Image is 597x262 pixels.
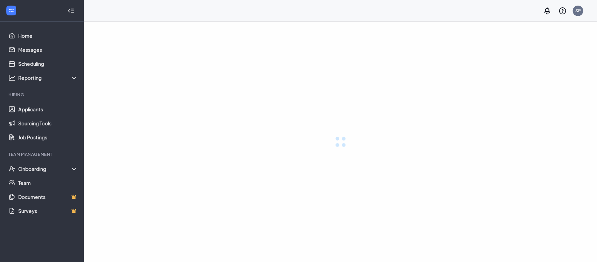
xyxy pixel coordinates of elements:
div: Onboarding [18,165,78,172]
a: Home [18,29,78,43]
a: Sourcing Tools [18,116,78,130]
div: Reporting [18,74,78,81]
a: DocumentsCrown [18,190,78,204]
a: Team [18,176,78,190]
svg: Collapse [67,7,74,14]
svg: QuestionInfo [559,7,567,15]
div: Team Management [8,151,77,157]
svg: Notifications [543,7,552,15]
a: Applicants [18,102,78,116]
div: SP [575,8,581,14]
svg: Analysis [8,74,15,81]
svg: WorkstreamLogo [8,7,15,14]
a: Scheduling [18,57,78,71]
a: SurveysCrown [18,204,78,218]
svg: UserCheck [8,165,15,172]
a: Job Postings [18,130,78,144]
div: Hiring [8,92,77,98]
a: Messages [18,43,78,57]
